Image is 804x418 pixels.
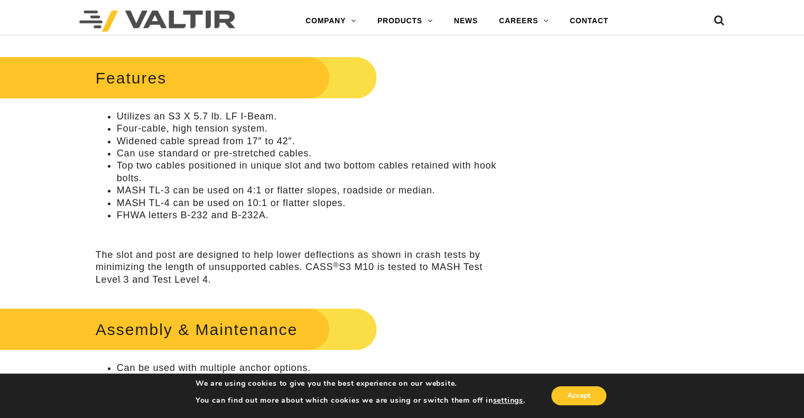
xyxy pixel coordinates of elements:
li: Widened cable spread from 17″ to 42″. [117,135,507,147]
li: Utilizes an S3 X 5.7 lb. LF I-Beam. [117,110,507,123]
p: You can find out more about which cookies we are using or switch them off in . [196,396,525,405]
a: COMPANY [295,11,367,32]
button: settings [493,396,523,405]
p: The slot and post are designed to help lower deflections as shown in crash tests by minimizing th... [96,249,507,286]
li: FHWA letters B-232 and B-232A. [117,209,507,221]
a: CAREERS [488,11,559,32]
li: Four-cable, high tension system. [117,123,507,135]
p: We are using cookies to give you the best experience on our website. [196,379,525,388]
li: Can be used with multiple anchor options. [117,362,507,374]
li: Can use standard or pre-stretched cables. [117,147,507,160]
a: CONTACT [559,11,619,32]
li: MASH TL-4 can be used on 10:1 or flatter slopes. [117,197,507,209]
a: NEWS [443,11,488,32]
button: Accept [551,386,606,405]
sup: ® [333,261,339,269]
li: Top two cables positioned in unique slot and two bottom cables retained with hook bolts. [117,160,507,184]
a: PRODUCTS [367,11,443,32]
img: Valtir [79,11,235,32]
li: MASH TL-3 can be used on 4:1 or flatter slopes, roadside or median. [117,184,507,197]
